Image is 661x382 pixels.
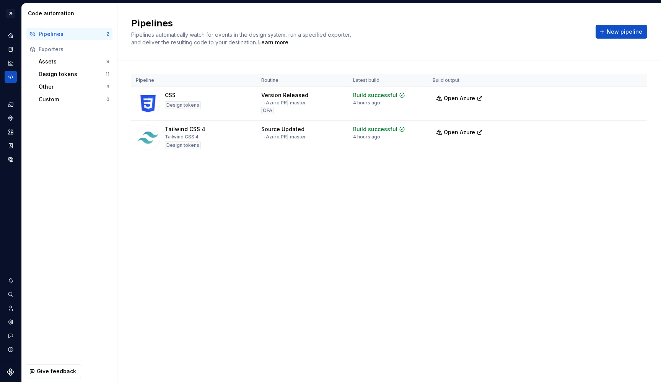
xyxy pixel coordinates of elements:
button: New pipeline [596,25,647,39]
a: Invite team [5,302,17,314]
svg: Supernova Logo [7,368,15,376]
button: Open Azure [433,91,486,105]
div: Pipelines [39,30,106,38]
button: Contact support [5,330,17,342]
div: Custom [39,96,106,103]
div: Source Updated [261,125,304,133]
a: Learn more [258,39,288,46]
span: | [287,100,289,106]
button: Other3 [36,81,112,93]
div: Build successful [353,91,397,99]
button: Open Azure [433,125,486,139]
a: Design tokens [5,98,17,111]
a: Documentation [5,43,17,55]
div: Exporters [39,46,109,53]
a: Settings [5,316,17,328]
div: Assets [39,58,106,65]
a: Home [5,29,17,42]
div: Design tokens [165,101,201,109]
div: Version Released [261,91,308,99]
button: Custom0 [36,93,112,106]
button: Design tokens11 [36,68,112,80]
div: Design tokens [39,70,106,78]
th: Build output [428,74,495,87]
div: 0 [106,96,109,102]
a: Data sources [5,153,17,166]
button: Search ⌘K [5,288,17,301]
span: Give feedback [37,367,76,375]
th: Pipeline [131,74,257,87]
div: Design tokens [165,141,201,149]
button: Notifications [5,275,17,287]
a: Code automation [5,71,17,83]
div: Build successful [353,125,397,133]
div: 11 [106,71,109,77]
div: CSS [165,91,176,99]
button: Give feedback [26,364,81,378]
span: . [257,40,290,46]
span: | [287,134,289,140]
span: Pipelines automatically watch for events in the design system, run a specified exporter, and deli... [131,31,353,46]
button: OF [2,5,20,21]
div: 4 hours ago [353,100,380,106]
div: → Azure PR master [261,134,306,140]
span: New pipeline [607,28,642,36]
div: OFA [261,107,274,114]
th: Latest build [348,74,428,87]
a: Open Azure [433,130,486,137]
div: 3 [106,84,109,90]
span: Open Azure [444,94,475,102]
h2: Pipelines [131,17,586,29]
th: Routine [257,74,348,87]
div: Tailwind CSS 4 [165,125,205,133]
div: 2 [106,31,109,37]
a: Analytics [5,57,17,69]
div: 4 hours ago [353,134,380,140]
button: Pipelines2 [26,28,112,40]
a: Storybook stories [5,140,17,152]
div: Other [39,83,106,91]
div: 8 [106,59,109,65]
a: Assets [5,126,17,138]
div: Code automation [28,10,114,17]
a: Components [5,112,17,124]
div: Tailwind CSS 4 [165,134,199,140]
button: Assets8 [36,55,112,68]
div: → Azure PR master [261,100,306,106]
a: Open Azure [433,96,486,102]
span: Open Azure [444,128,475,136]
div: OF [6,9,15,18]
